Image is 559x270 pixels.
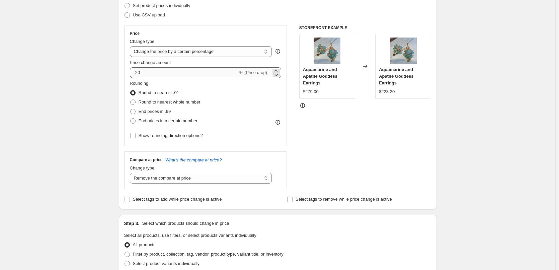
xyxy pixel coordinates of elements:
button: What's the compare at price? [165,157,222,162]
p: Select which products should change in price [142,220,229,227]
span: End prices in .99 [139,109,171,114]
span: $223.20 [379,89,395,94]
input: -15 [130,67,238,78]
span: Aquamarine and Apatite Goddess Earrings [303,67,337,85]
span: Price change amount [130,60,171,65]
span: Change type [130,165,155,171]
div: help [274,48,281,55]
h3: Compare at price [130,157,163,162]
span: $279.00 [303,89,319,94]
span: Select all products, use filters, or select products variants individually [124,233,256,238]
span: Show rounding direction options? [139,133,203,138]
h6: STOREFRONT EXAMPLE [299,25,431,30]
span: Change type [130,39,155,44]
span: Set product prices individually [133,3,190,8]
h2: Step 3. [124,220,140,227]
span: End prices in a certain number [139,118,197,123]
img: goddess_aquamarine_earrings__1_80x.jpg [390,38,417,64]
span: % (Price drop) [239,70,267,75]
span: Filter by product, collection, tag, vendor, product type, variant title, or inventory [133,252,284,257]
span: Round to nearest .01 [139,90,179,95]
span: Rounding [130,81,149,86]
span: Select tags to add while price change is active [133,197,222,202]
span: Round to nearest whole number [139,99,201,105]
span: Aquamarine and Apatite Goddess Earrings [379,67,413,85]
span: Select product variants individually [133,261,199,266]
span: Use CSV upload [133,12,165,17]
img: goddess_aquamarine_earrings__1_80x.jpg [314,38,340,64]
span: All products [133,242,156,247]
h3: Price [130,31,140,36]
span: Select tags to remove while price change is active [296,197,392,202]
